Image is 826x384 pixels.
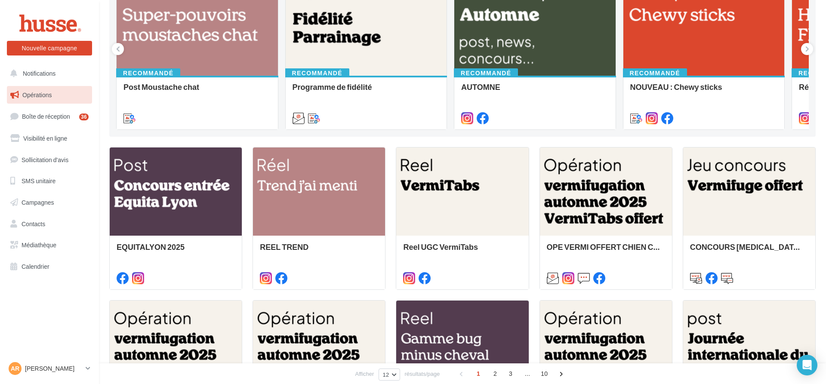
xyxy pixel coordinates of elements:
a: Visibilité en ligne [5,129,94,147]
div: Reel UGC VermiTabs [403,243,521,260]
div: REEL TREND [260,243,378,260]
div: Recommandé [454,68,518,78]
span: 1 [472,367,485,381]
span: 2 [488,367,502,381]
p: [PERSON_NAME] [25,364,82,373]
a: Médiathèque [5,236,94,254]
span: Contacts [22,220,45,227]
div: Recommandé [285,68,349,78]
a: Calendrier [5,258,94,276]
span: résultats/page [405,370,440,378]
span: AR [11,364,19,373]
span: 3 [504,367,518,381]
div: OPE VERMI OFFERT CHIEN CHAT AUTOMNE [547,243,665,260]
a: Opérations [5,86,94,104]
span: Calendrier [22,263,49,270]
span: Opérations [22,91,52,98]
span: ... [521,367,534,381]
span: Boîte de réception [22,113,70,120]
div: AUTOMNE [461,83,609,100]
div: EQUITALYON 2025 [117,243,235,260]
a: Sollicitation d'avis [5,151,94,169]
button: Nouvelle campagne [7,41,92,55]
a: AR [PERSON_NAME] [7,360,92,377]
span: Sollicitation d'avis [22,156,68,163]
a: Contacts [5,215,94,233]
button: 12 [379,369,400,381]
span: 10 [537,367,551,381]
span: Afficher [355,370,374,378]
span: Campagnes [22,199,54,206]
button: Notifications [5,65,90,83]
div: Open Intercom Messenger [797,355,817,375]
span: 12 [382,371,389,378]
div: Programme de fidélité [293,83,440,100]
div: Recommandé [623,68,687,78]
div: 36 [79,114,89,120]
a: SMS unitaire [5,172,94,190]
span: Visibilité en ligne [23,135,67,142]
div: Recommandé [116,68,180,78]
a: Campagnes [5,194,94,212]
div: CONCOURS [MEDICAL_DATA] OFFERT AUTOMNE 2025 [690,243,808,260]
span: Notifications [23,70,55,77]
span: SMS unitaire [22,177,55,184]
div: Post Moustache chat [123,83,271,100]
a: Boîte de réception36 [5,107,94,126]
span: Médiathèque [22,241,56,249]
div: NOUVEAU : Chewy sticks [630,83,778,100]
